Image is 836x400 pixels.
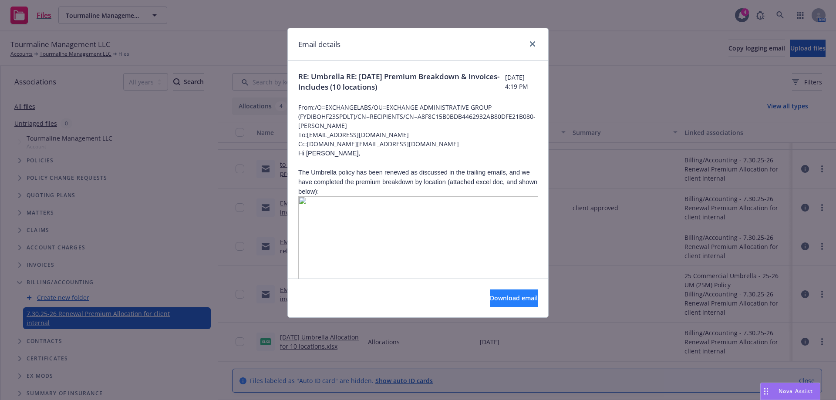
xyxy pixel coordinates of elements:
[490,289,538,307] button: Download email
[761,383,772,400] div: Drag to move
[298,169,537,195] span: The Umbrella policy has been renewed as discussed in the trailing emails, and we have completed t...
[298,130,538,139] span: To: [EMAIL_ADDRESS][DOMAIN_NAME]
[298,71,505,92] span: RE: Umbrella RE: [DATE] Premium Breakdown & Invoices- Includes (10 locations)
[298,139,538,148] span: Cc: [DOMAIN_NAME][EMAIL_ADDRESS][DOMAIN_NAME]
[298,150,361,157] span: Hi [PERSON_NAME],
[298,196,538,338] img: image003.png@01DBFB2E.49810060
[298,39,340,50] h1: Email details
[779,387,813,395] span: Nova Assist
[298,103,538,130] span: From: /O=EXCHANGELABS/OU=EXCHANGE ADMINISTRATIVE GROUP (FYDIBOHF23SPDLT)/CN=RECIPIENTS/CN=A8F8C15...
[505,73,538,91] span: [DATE] 4:19 PM
[527,39,538,49] a: close
[490,294,538,302] span: Download email
[760,383,820,400] button: Nova Assist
